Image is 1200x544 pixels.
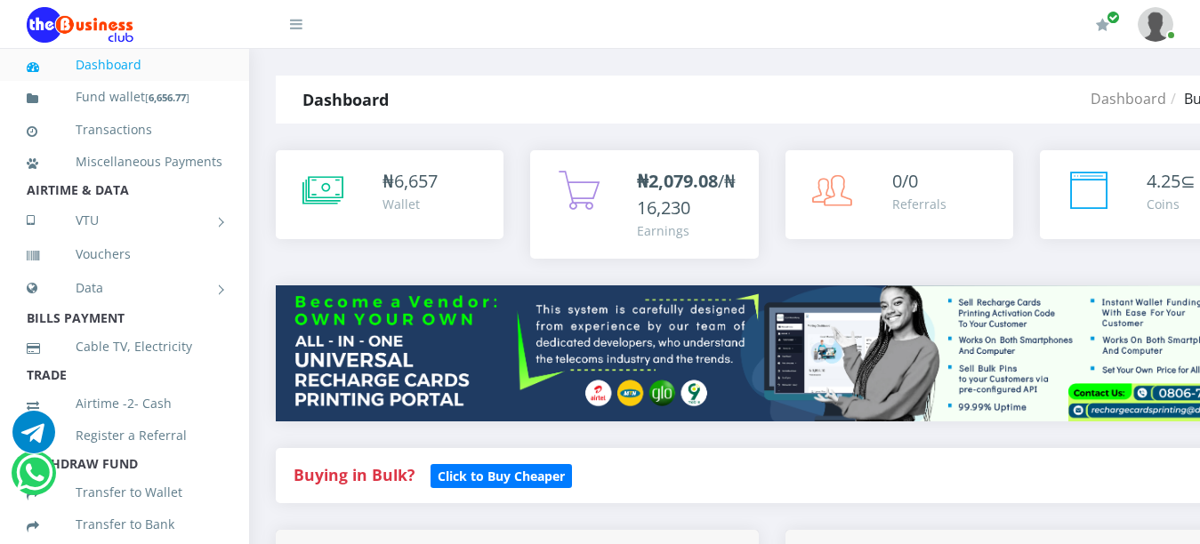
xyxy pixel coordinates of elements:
[530,150,758,259] a: ₦2,079.08/₦16,230 Earnings
[1147,168,1196,195] div: ⊆
[27,326,222,367] a: Cable TV, Electricity
[27,7,133,43] img: Logo
[27,44,222,85] a: Dashboard
[892,169,918,193] span: 0/0
[1107,11,1120,24] span: Renew/Upgrade Subscription
[892,195,946,213] div: Referrals
[16,465,52,494] a: Chat for support
[27,234,222,275] a: Vouchers
[27,76,222,118] a: Fund wallet[6,656.77]
[383,168,438,195] div: ₦
[12,424,55,453] a: Chat for support
[383,195,438,213] div: Wallet
[27,109,222,150] a: Transactions
[149,91,186,104] b: 6,656.77
[145,91,189,104] small: [ ]
[1147,195,1196,213] div: Coins
[27,198,222,243] a: VTU
[637,169,736,220] span: /₦16,230
[1147,169,1180,193] span: 4.25
[27,266,222,310] a: Data
[438,468,565,484] b: Click to Buy Cheaper
[1091,89,1166,108] a: Dashboard
[27,383,222,424] a: Airtime -2- Cash
[302,89,389,110] strong: Dashboard
[27,141,222,182] a: Miscellaneous Payments
[1096,18,1109,32] i: Renew/Upgrade Subscription
[276,150,503,239] a: ₦6,657 Wallet
[294,464,415,485] strong: Buying in Bulk?
[637,169,718,193] b: ₦2,079.08
[431,464,572,485] a: Click to Buy Cheaper
[27,415,222,456] a: Register a Referral
[1138,7,1173,42] img: User
[785,150,1013,239] a: 0/0 Referrals
[637,221,740,240] div: Earnings
[27,472,222,513] a: Transfer to Wallet
[394,169,438,193] span: 6,657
